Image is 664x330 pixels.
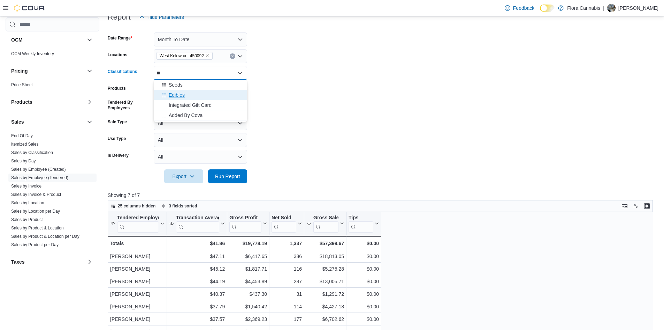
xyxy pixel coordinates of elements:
div: $47.11 [169,252,225,261]
div: Gross Sales [313,215,338,233]
button: All [154,150,247,164]
button: OCM [85,36,94,44]
span: Sales by Day [11,158,36,164]
a: Sales by Employee (Tendered) [11,175,68,180]
h3: OCM [11,36,23,43]
span: Seeds [169,81,183,88]
button: Sales [85,118,94,126]
div: Net Sold [272,215,296,221]
button: Display options [632,202,640,210]
label: Use Type [108,136,126,141]
div: $0.00 [349,290,379,298]
span: Sales by Employee (Created) [11,167,66,172]
div: $40.37 [169,290,225,298]
button: Taxes [11,258,84,265]
a: Sales by Product & Location [11,226,64,230]
div: Tips [349,215,373,221]
p: | [603,4,604,12]
button: Run Report [208,169,247,183]
div: $0.00 [349,239,379,248]
a: Sales by Classification [11,150,53,155]
div: $0.00 [349,302,379,311]
a: Feedback [502,1,537,15]
button: Added By Cova [154,110,247,120]
div: $6,702.62 [306,315,344,323]
span: Run Report [215,173,240,180]
button: 25 columns hidden [108,202,159,210]
span: Integrated Gift Card [169,102,212,109]
label: Classifications [108,69,137,74]
button: Clear input [230,53,235,59]
div: Tips [349,215,373,233]
div: $44.19 [169,277,225,286]
h3: Taxes [11,258,25,265]
span: End Of Day [11,133,33,139]
div: $0.00 [349,265,379,273]
button: All [154,116,247,130]
div: $4,427.18 [306,302,344,311]
button: Pricing [85,67,94,75]
div: Gross Sales [313,215,338,221]
span: 25 columns hidden [118,203,156,209]
span: Sales by Invoice & Product [11,192,61,197]
h3: Pricing [11,67,28,74]
div: Choose from the following options [154,80,247,120]
img: Cova [14,5,45,12]
button: Open list of options [237,53,243,59]
div: Tendered Employee [117,215,159,221]
div: 114 [272,302,302,311]
a: Sales by Location [11,200,44,205]
div: $41.86 [169,239,225,248]
div: $13,005.71 [306,277,344,286]
a: Sales by Invoice & Product [11,192,61,197]
button: Enter fullscreen [643,202,651,210]
a: Sales by Product [11,217,43,222]
a: Itemized Sales [11,142,39,147]
span: OCM Weekly Inventory [11,51,54,57]
div: $6,417.65 [229,252,267,261]
button: Gross Profit [229,215,267,233]
div: $1,291.72 [306,290,344,298]
div: $4,453.89 [229,277,267,286]
div: Erin Coulter [607,4,616,12]
a: Sales by Product per Day [11,242,59,247]
span: Feedback [513,5,534,12]
a: Sales by Location per Day [11,209,60,214]
button: Keyboard shortcuts [620,202,629,210]
div: [PERSON_NAME] [110,265,165,273]
div: $37.57 [169,315,225,323]
div: 116 [272,265,302,273]
div: Tendered Employee [117,215,159,233]
div: $1,540.42 [229,302,267,311]
div: $18,813.05 [306,252,344,261]
button: Hide Parameters [136,10,187,24]
button: Export [164,169,203,183]
div: $5,275.28 [306,265,344,273]
div: 1,337 [272,239,302,248]
div: Net Sold [272,215,296,233]
span: Hide Parameters [147,14,184,21]
p: [PERSON_NAME] [618,4,658,12]
button: Net Sold [272,215,302,233]
button: Products [11,98,84,105]
h3: Sales [11,118,24,125]
div: Totals [110,239,165,248]
span: Price Sheet [11,82,33,88]
label: Locations [108,52,128,58]
div: 31 [272,290,302,298]
h3: Report [108,13,131,21]
button: Transaction Average [169,215,225,233]
div: $2,369.23 [229,315,267,323]
span: Added By Cova [169,112,203,119]
div: [PERSON_NAME] [110,290,165,298]
button: Close list of options [237,70,243,76]
input: Dark Mode [540,5,555,12]
button: Sales [11,118,84,125]
label: Products [108,86,126,91]
button: Tendered Employee [110,215,165,233]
